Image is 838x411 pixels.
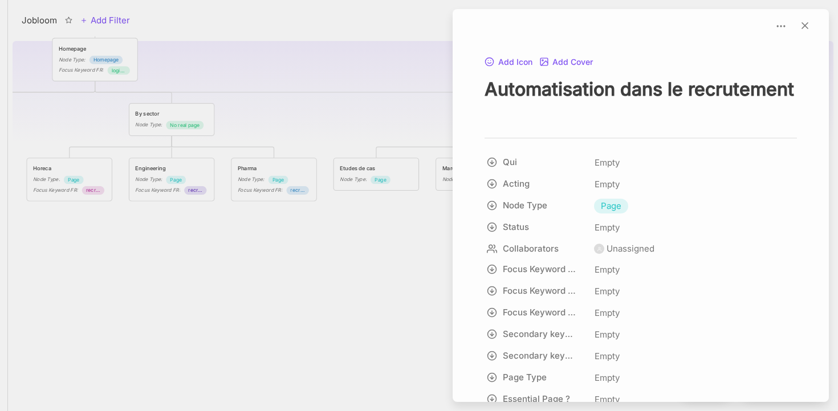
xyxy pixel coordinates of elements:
button: Status [481,217,591,237]
button: Secondary keyword 2 [481,346,591,366]
span: Empty [594,220,620,235]
span: Empty [594,349,620,364]
button: Node Type [481,195,591,216]
span: Acting [503,177,578,191]
button: Page Type [481,367,591,388]
span: Focus Keyword NL [503,306,578,319]
span: Empty [594,306,620,320]
span: Empty [594,284,620,299]
div: Secondary keyword 2Empty [485,346,797,367]
div: Focus Keyword FREmpty [485,281,797,302]
div: QuiEmpty [485,152,797,174]
span: Empty [594,177,620,192]
span: Secondary keyword 2 [503,349,578,363]
button: Add Cover [539,57,593,68]
div: Focus Keyword ENEmpty [485,259,797,281]
div: Page TypeEmpty [485,367,797,389]
span: Node Type [503,199,578,212]
span: Empty [594,392,620,407]
span: Empty [594,371,620,385]
span: Secondary keyword [503,327,578,341]
span: Essential Page ? [503,392,578,406]
textarea: node title [485,77,797,124]
div: StatusEmpty [485,217,797,239]
button: Add Icon [485,57,532,68]
div: Focus Keyword NLEmpty [485,302,797,324]
button: Qui [481,152,591,172]
div: CollaboratorsUnassigned [485,239,797,259]
span: Focus Keyword FR [503,284,578,298]
div: Node TypePage [485,195,797,217]
div: Essential Page ?Empty [485,389,797,410]
span: Status [503,220,578,234]
button: Collaborators [481,239,591,259]
span: Empty [594,155,620,170]
span: Qui [503,155,578,169]
span: Page Type [503,371,578,384]
button: Acting [481,174,591,194]
span: Page [601,199,621,213]
span: Focus Keyword EN [503,262,578,276]
div: ActingEmpty [485,174,797,195]
button: Essential Page ? [481,389,591,409]
div: Unassigned [607,242,654,256]
button: Focus Keyword NL [481,302,591,323]
button: Focus Keyword EN [481,259,591,280]
span: Collaborators [503,242,578,256]
span: Empty [594,327,620,342]
span: Empty [594,262,620,277]
button: Focus Keyword FR [481,281,591,301]
button: Secondary keyword [481,324,591,344]
div: Secondary keywordEmpty [485,324,797,346]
